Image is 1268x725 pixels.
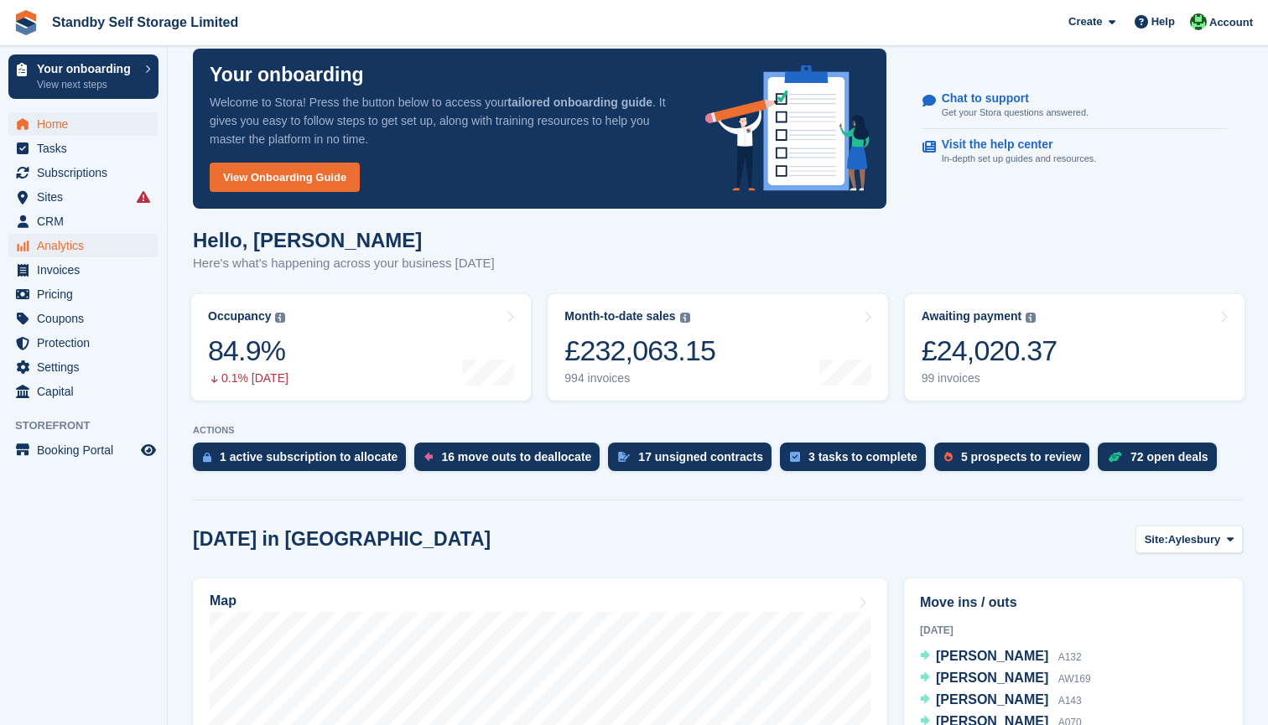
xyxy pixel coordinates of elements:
a: Month-to-date sales £232,063.15 994 invoices [548,294,887,401]
span: Tasks [37,137,138,160]
p: Chat to support [942,91,1075,106]
p: View next steps [37,77,137,92]
span: Booking Portal [37,438,138,462]
a: Occupancy 84.9% 0.1% [DATE] [191,294,531,401]
a: 1 active subscription to allocate [193,443,414,479]
a: Your onboarding View next steps [8,54,158,99]
a: Chat to support Get your Stora questions answered. [922,83,1227,129]
div: £232,063.15 [564,334,715,368]
a: menu [8,161,158,184]
span: A143 [1058,695,1082,707]
a: menu [8,137,158,160]
img: task-75834270c22a3079a89374b754ae025e5fb1db73e45f91037f5363f120a921f8.svg [790,452,800,462]
div: Month-to-date sales [564,309,675,324]
i: Smart entry sync failures have occurred [137,190,150,204]
a: menu [8,380,158,403]
a: 17 unsigned contracts [608,443,780,479]
a: menu [8,234,158,257]
span: Invoices [37,258,138,282]
a: 72 open deals [1098,443,1225,479]
a: menu [8,282,158,306]
strong: tailored onboarding guide [507,96,652,109]
img: move_outs_to_deallocate_icon-f764333ba52eb49d3ac5e1228854f67142a1ed5810a6f6cc68b1a99e826820c5.svg [424,452,433,462]
div: Occupancy [208,309,271,324]
div: 994 invoices [564,371,715,386]
a: 3 tasks to complete [780,443,934,479]
img: active_subscription_to_allocate_icon-d502201f5373d7db506a760aba3b589e785aa758c864c3986d89f69b8ff3... [203,452,211,463]
div: 0.1% [DATE] [208,371,288,386]
span: Coupons [37,307,138,330]
h2: Map [210,593,236,608]
p: Your onboarding [210,65,364,85]
span: Sites [37,185,138,209]
div: [DATE] [920,623,1227,638]
span: Home [37,112,138,136]
a: menu [8,331,158,355]
h2: Move ins / outs [920,593,1227,613]
a: Preview store [138,440,158,460]
img: stora-icon-8386f47178a22dfd0bd8f6a31ec36ba5ce8667c1dd55bd0f319d3a0aa187defe.svg [13,10,39,35]
a: 5 prospects to review [934,443,1098,479]
a: Visit the help center In-depth set up guides and resources. [922,129,1227,174]
p: In-depth set up guides and resources. [942,152,1097,166]
span: A132 [1058,651,1082,663]
a: Awaiting payment £24,020.37 99 invoices [905,294,1245,401]
div: 84.9% [208,334,288,368]
span: Create [1068,13,1102,30]
a: menu [8,307,158,330]
div: 1 active subscription to allocate [220,450,398,463]
div: 99 invoices [922,371,1058,386]
span: Capital [37,380,138,403]
span: Subscriptions [37,161,138,184]
span: [PERSON_NAME] [936,649,1048,663]
p: Get your Stora questions answered. [942,106,1089,120]
span: Site: [1145,531,1168,548]
span: [PERSON_NAME] [936,671,1048,685]
span: Protection [37,331,138,355]
span: Storefront [15,417,167,434]
a: [PERSON_NAME] AW169 [920,668,1091,690]
div: 5 prospects to review [961,450,1081,463]
img: icon-info-grey-7440780725fd019a000dd9b08b2336e03edf1995a4989e88bcd33f0948082b44.svg [275,313,285,323]
div: 3 tasks to complete [808,450,917,463]
span: Account [1209,14,1253,31]
div: Awaiting payment [922,309,1022,324]
img: prospect-51fa495bee0391a8d652442698ab0144808aea92771e9ea1ae160a38d050c398.svg [944,452,953,462]
a: menu [8,185,158,209]
p: Your onboarding [37,63,137,75]
h1: Hello, [PERSON_NAME] [193,229,495,251]
div: 17 unsigned contracts [638,450,763,463]
span: Pricing [37,282,138,306]
a: 16 move outs to deallocate [414,443,608,479]
a: menu [8,258,158,282]
span: Analytics [37,234,138,257]
span: [PERSON_NAME] [936,692,1048,707]
h2: [DATE] in [GEOGRAPHIC_DATA] [193,528,491,551]
span: AW169 [1058,673,1091,685]
p: Welcome to Stora! Press the button below to access your . It gives you easy to follow steps to ge... [210,93,678,148]
a: menu [8,112,158,136]
a: [PERSON_NAME] A143 [920,690,1082,712]
img: deal-1b604bf984904fb50ccaf53a9ad4b4a5d6e5aea283cecdc64d6e3604feb123c2.svg [1108,451,1122,463]
span: CRM [37,210,138,233]
span: Settings [37,355,138,379]
div: £24,020.37 [922,334,1058,368]
img: icon-info-grey-7440780725fd019a000dd9b08b2336e03edf1995a4989e88bcd33f0948082b44.svg [1026,313,1036,323]
p: ACTIONS [193,425,1243,436]
p: Visit the help center [942,137,1084,152]
a: menu [8,438,158,462]
p: Here's what's happening across your business [DATE] [193,254,495,273]
span: Help [1151,13,1175,30]
a: [PERSON_NAME] A132 [920,646,1082,668]
span: Aylesbury [1168,531,1220,548]
a: View Onboarding Guide [210,163,360,192]
a: Standby Self Storage Limited [45,8,245,36]
img: icon-info-grey-7440780725fd019a000dd9b08b2336e03edf1995a4989e88bcd33f0948082b44.svg [680,313,690,323]
button: Site: Aylesbury [1135,526,1243,553]
img: onboarding-info-6c161a55d2c0e0a8cae90662b2fe09162a5109e8cc188191df67fb4f79e88e88.svg [705,65,870,191]
img: Michael Walker [1190,13,1207,30]
a: menu [8,210,158,233]
img: contract_signature_icon-13c848040528278c33f63329250d36e43548de30e8caae1d1a13099fd9432cc5.svg [618,452,630,462]
div: 72 open deals [1130,450,1208,463]
div: 16 move outs to deallocate [441,450,591,463]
